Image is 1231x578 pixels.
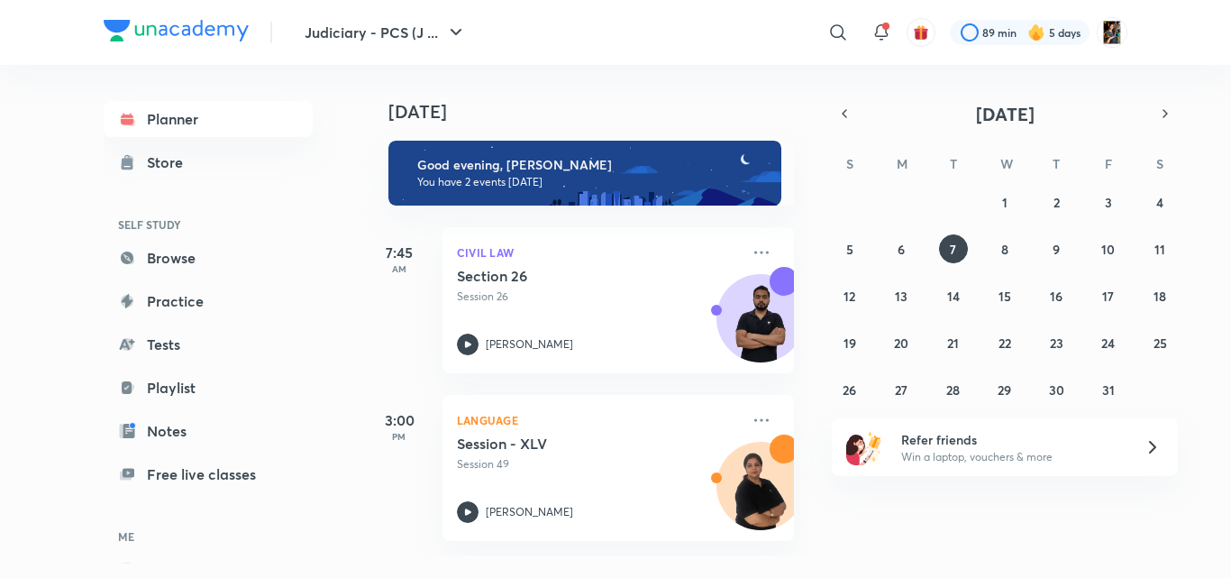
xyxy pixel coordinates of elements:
[1042,234,1071,263] button: October 9, 2025
[388,101,812,123] h4: [DATE]
[846,241,853,258] abbr: October 5, 2025
[457,242,740,263] p: Civil Law
[950,241,956,258] abbr: October 7, 2025
[104,326,313,362] a: Tests
[457,289,740,305] p: Session 26
[1053,241,1060,258] abbr: October 9, 2025
[1105,155,1112,172] abbr: Friday
[1094,328,1123,357] button: October 24, 2025
[1053,155,1060,172] abbr: Thursday
[901,449,1123,465] p: Win a laptop, vouchers & more
[1002,194,1008,211] abbr: October 1, 2025
[363,242,435,263] h5: 7:45
[1094,188,1123,216] button: October 3, 2025
[294,14,478,50] button: Judiciary - PCS (J ...
[417,157,765,173] h6: Good evening, [PERSON_NAME]
[843,381,856,399] abbr: October 26, 2025
[990,234,1019,263] button: October 8, 2025
[887,328,916,357] button: October 20, 2025
[1027,23,1045,41] img: streak
[147,151,194,173] div: Store
[897,155,907,172] abbr: Monday
[457,267,681,285] h5: Section 26
[1105,194,1112,211] abbr: October 3, 2025
[104,240,313,276] a: Browse
[947,335,959,352] abbr: October 21, 2025
[1001,241,1008,258] abbr: October 8, 2025
[1145,328,1174,357] button: October 25, 2025
[104,144,313,180] a: Store
[939,328,968,357] button: October 21, 2025
[946,381,960,399] abbr: October 28, 2025
[1094,375,1123,404] button: October 31, 2025
[1042,328,1071,357] button: October 23, 2025
[894,335,908,352] abbr: October 20, 2025
[1042,281,1071,310] button: October 16, 2025
[1153,335,1167,352] abbr: October 25, 2025
[363,263,435,274] p: AM
[1050,335,1063,352] abbr: October 23, 2025
[486,336,573,353] p: [PERSON_NAME]
[457,456,740,472] p: Session 49
[998,335,1011,352] abbr: October 22, 2025
[901,430,1123,449] h6: Refer friends
[895,288,907,305] abbr: October 13, 2025
[1101,335,1115,352] abbr: October 24, 2025
[104,20,249,41] img: Company Logo
[1102,381,1115,399] abbr: October 31, 2025
[990,281,1019,310] button: October 15, 2025
[998,288,1011,305] abbr: October 15, 2025
[1097,17,1127,48] img: Mahima Saini
[1053,194,1060,211] abbr: October 2, 2025
[907,18,935,47] button: avatar
[104,456,313,492] a: Free live classes
[1094,234,1123,263] button: October 10, 2025
[1042,375,1071,404] button: October 30, 2025
[717,452,804,538] img: Avatar
[976,102,1035,126] span: [DATE]
[363,409,435,431] h5: 3:00
[388,141,781,206] img: evening
[1000,155,1013,172] abbr: Wednesday
[1154,241,1165,258] abbr: October 11, 2025
[843,288,855,305] abbr: October 12, 2025
[104,20,249,46] a: Company Logo
[913,24,929,41] img: avatar
[104,413,313,449] a: Notes
[1101,241,1115,258] abbr: October 10, 2025
[1156,155,1163,172] abbr: Saturday
[717,284,804,371] img: Avatar
[835,328,864,357] button: October 19, 2025
[846,429,882,465] img: referral
[104,209,313,240] h6: SELF STUDY
[457,409,740,431] p: Language
[1049,381,1064,399] abbr: October 30, 2025
[104,370,313,406] a: Playlist
[835,375,864,404] button: October 26, 2025
[1094,281,1123,310] button: October 17, 2025
[1145,188,1174,216] button: October 4, 2025
[457,435,681,453] h5: Session - XLV
[363,431,435,442] p: PM
[843,335,856,352] abbr: October 19, 2025
[486,504,573,520] p: [PERSON_NAME]
[998,381,1011,399] abbr: October 29, 2025
[1153,288,1166,305] abbr: October 18, 2025
[887,375,916,404] button: October 27, 2025
[947,288,960,305] abbr: October 14, 2025
[950,155,957,172] abbr: Tuesday
[990,188,1019,216] button: October 1, 2025
[1145,234,1174,263] button: October 11, 2025
[1102,288,1114,305] abbr: October 17, 2025
[939,234,968,263] button: October 7, 2025
[898,241,905,258] abbr: October 6, 2025
[835,234,864,263] button: October 5, 2025
[887,234,916,263] button: October 6, 2025
[104,101,313,137] a: Planner
[846,155,853,172] abbr: Sunday
[857,101,1153,126] button: [DATE]
[939,281,968,310] button: October 14, 2025
[1050,288,1062,305] abbr: October 16, 2025
[895,381,907,399] abbr: October 27, 2025
[104,283,313,319] a: Practice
